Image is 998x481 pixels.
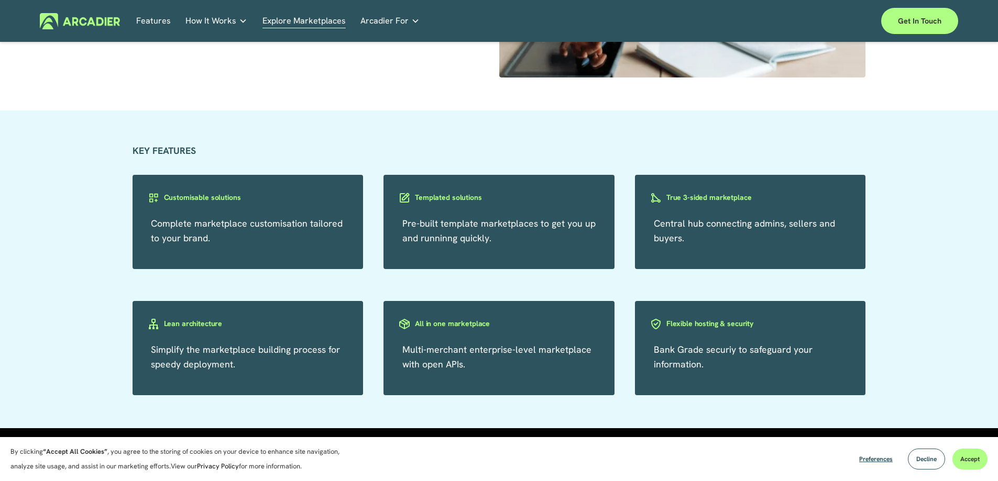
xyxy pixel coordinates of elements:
h3: Templated solutions [415,193,481,203]
span: Decline [916,455,937,463]
h3: True 3-sided marketplace [666,193,752,203]
a: Lean architecture [133,317,364,330]
a: Customisable solutions [133,191,364,204]
a: folder dropdown [360,13,420,29]
h3: Lean architecture [164,319,223,329]
a: Privacy Policy [197,462,239,471]
h3: Customisable solutions [164,193,241,203]
button: Preferences [851,449,901,469]
a: Flexible hosting & security [635,317,866,330]
img: Arcadier [40,13,120,29]
p: By clicking , you agree to the storing of cookies on your device to enhance site navigation, anal... [10,444,351,474]
span: How It Works [185,14,236,28]
iframe: Chat Widget [946,431,998,481]
span: Preferences [859,455,893,463]
a: Explore Marketplaces [262,13,346,29]
a: Get in touch [881,8,958,34]
span: Arcadier For [360,14,409,28]
a: True 3-sided marketplace [635,191,866,204]
button: Decline [908,449,945,469]
a: folder dropdown [185,13,247,29]
h3: All in one marketplace [415,319,490,329]
a: All in one marketplace [383,317,615,330]
h3: Flexible hosting & security [666,319,753,329]
strong: KEY FEATURES [133,144,196,156]
a: Features [136,13,171,29]
a: Templated solutions [383,191,615,204]
strong: “Accept All Cookies” [43,447,107,456]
